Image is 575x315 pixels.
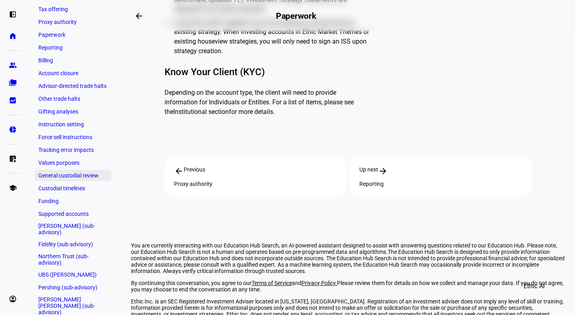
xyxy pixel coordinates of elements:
a: Tax offering [34,4,112,15]
a: Fidelity (sub-advisory) [34,239,112,250]
eth-mat-symbol: list_alt_add [9,155,17,163]
a: home [5,28,21,44]
a: Values purposes [34,157,112,168]
a: Funding [34,195,112,207]
p: Depending on the account type, the client will need to provide information for Individuals or Ent... [165,88,369,117]
eth-mat-symbol: group [9,61,17,69]
eth-mat-symbol: home [9,32,17,40]
a: folder_copy [5,75,21,91]
eth-mat-symbol: bid_landscape [9,96,17,104]
p: By continuing this conversation, you agree to our and Please review them for details on how we co... [131,280,565,293]
a: Account closure [34,68,112,79]
a: bid_landscape [5,92,21,108]
a: Institutional section [173,108,229,116]
h2: Paperwork [276,11,316,21]
eth-mat-symbol: pie_chart [9,126,17,134]
a: General custodial review [34,170,112,181]
div: Proxy authority [174,181,337,187]
a: Tracking error impacts [34,144,112,156]
p: You are currently interacting with our Education Hub Search, an AI-powered assistant designed to ... [131,242,565,274]
eth-mat-symbol: school [9,184,17,192]
a: Paperwork [34,29,112,40]
a: Instruction setting [34,119,112,130]
mat-icon: arrow_backwards [134,11,144,21]
a: Gifting analyses [34,106,112,117]
button: Ethic AI [512,277,556,296]
a: Terms of Service [252,280,292,286]
a: [PERSON_NAME] (sub-advisory) [34,221,112,237]
eth-mat-symbol: left_panel_open [9,10,17,18]
a: UBS ([PERSON_NAME]) [34,269,112,280]
li: A new ISS is NOT needed if you are investing an account into an existing strategy. When investing... [174,18,369,56]
a: Northern Trust (sub-advisory) [34,251,112,267]
h3: Know Your Client (KYC) [165,66,369,78]
mat-icon: arrow_back [174,166,184,176]
eth-mat-symbol: folder_copy [9,79,17,87]
eth-mat-symbol: account_circle [9,295,17,303]
a: pie_chart [5,122,21,138]
div: Reporting [359,181,522,187]
a: Reporting [34,42,112,53]
mat-icon: arrow_forward [378,166,388,176]
a: Force sell instructions [34,132,112,143]
a: group [5,57,21,73]
span: Previous [184,166,205,176]
a: Proxy authority [34,16,112,28]
a: Pershing (sub-advisory) [34,282,112,293]
a: Billing [34,55,112,66]
a: Custodial timelines [34,183,112,194]
a: Privacy Policy. [301,280,337,286]
span: Ethic AI [523,277,545,296]
a: Supported accounts [34,208,112,219]
a: Advisor-directed trade halts [34,80,112,92]
a: Other trade halts [34,93,112,104]
span: Up next [359,166,378,176]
